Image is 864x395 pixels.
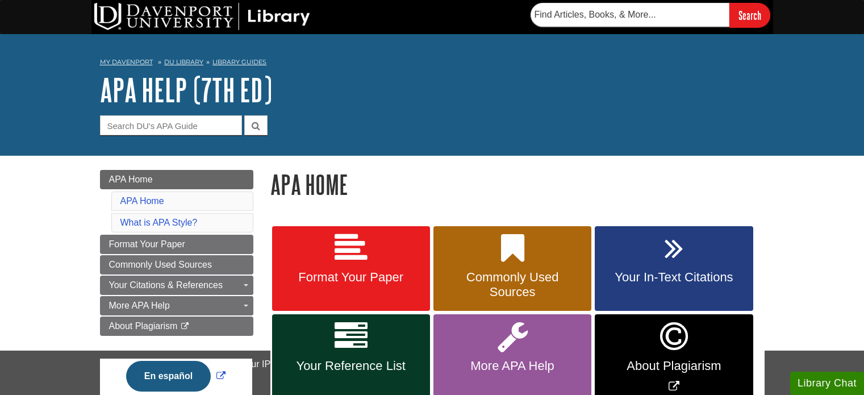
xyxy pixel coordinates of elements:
[100,296,253,315] a: More APA Help
[531,3,770,27] form: Searches DU Library's articles, books, and more
[790,372,864,395] button: Library Chat
[94,3,310,30] img: DU Library
[729,3,770,27] input: Search
[100,115,242,135] input: Search DU's APA Guide
[123,371,228,381] a: Link opens in new window
[109,280,223,290] span: Your Citations & References
[595,226,753,311] a: Your In-Text Citations
[100,235,253,254] a: Format Your Paper
[281,270,421,285] span: Format Your Paper
[120,218,198,227] a: What is APA Style?
[100,72,272,107] a: APA Help (7th Ed)
[272,226,430,311] a: Format Your Paper
[180,323,190,330] i: This link opens in a new window
[100,55,765,73] nav: breadcrumb
[109,321,178,331] span: About Plagiarism
[100,170,253,189] a: APA Home
[109,174,153,184] span: APA Home
[109,260,212,269] span: Commonly Used Sources
[433,226,591,311] a: Commonly Used Sources
[212,58,266,66] a: Library Guides
[109,239,185,249] span: Format Your Paper
[281,359,421,373] span: Your Reference List
[109,301,170,310] span: More APA Help
[531,3,729,27] input: Find Articles, Books, & More...
[100,317,253,336] a: About Plagiarism
[442,359,583,373] span: More APA Help
[126,361,211,392] button: En español
[164,58,203,66] a: DU Library
[603,359,744,373] span: About Plagiarism
[100,276,253,295] a: Your Citations & References
[603,270,744,285] span: Your In-Text Citations
[270,170,765,199] h1: APA Home
[100,57,153,67] a: My Davenport
[442,270,583,300] span: Commonly Used Sources
[120,196,164,206] a: APA Home
[100,255,253,275] a: Commonly Used Sources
